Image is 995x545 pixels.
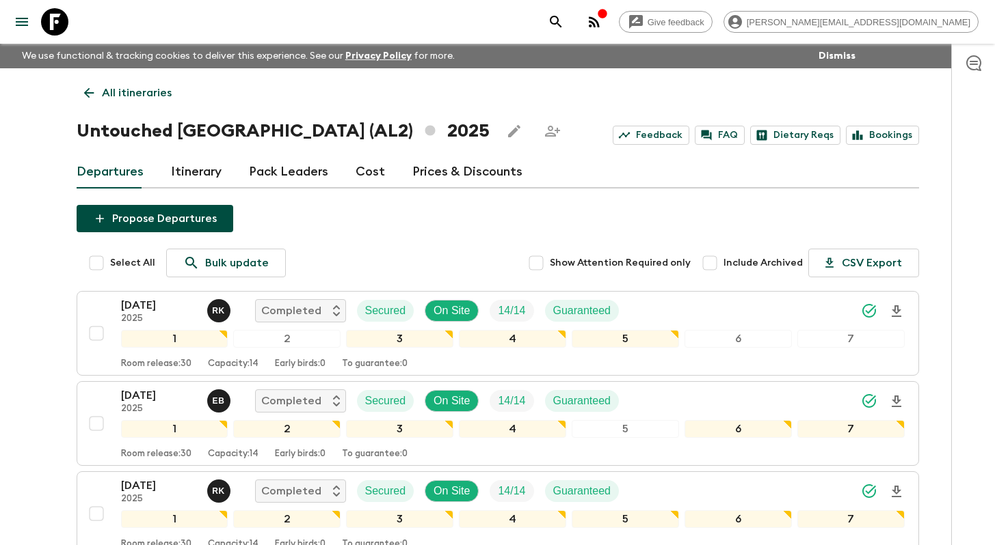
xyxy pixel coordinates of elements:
p: Bulk update [205,255,269,271]
a: Pack Leaders [249,156,328,188]
p: Completed [261,483,321,499]
a: Privacy Policy [345,51,412,61]
div: 3 [346,510,453,528]
div: Secured [357,480,414,502]
span: Robert Kaca [207,303,233,314]
p: Completed [261,393,321,409]
p: To guarantee: 0 [342,449,408,460]
div: Secured [357,390,414,412]
div: 5 [572,510,679,528]
a: FAQ [695,126,745,145]
div: [PERSON_NAME][EMAIL_ADDRESS][DOMAIN_NAME] [724,11,979,33]
div: 6 [685,330,792,348]
span: Include Archived [724,256,803,270]
div: 4 [459,330,566,348]
div: 1 [121,510,228,528]
div: Trip Fill [490,300,533,322]
div: 4 [459,420,566,438]
button: [DATE]2025Robert KacaCompletedSecuredOn SiteTrip FillGuaranteed1234567Room release:30Capacity:14E... [77,291,919,376]
p: To guarantee: 0 [342,359,408,369]
a: Prices & Discounts [412,156,522,188]
p: Early birds: 0 [275,449,326,460]
p: 14 / 14 [498,483,525,499]
span: Erild Balla [207,393,233,404]
p: All itineraries [102,85,172,101]
div: 1 [121,330,228,348]
a: Feedback [613,126,689,145]
span: Select All [110,256,155,270]
button: Propose Departures [77,205,233,232]
span: Share this itinerary [539,117,566,145]
div: 3 [346,420,453,438]
div: 6 [685,420,792,438]
p: 14 / 14 [498,393,525,409]
div: 2 [233,330,341,348]
p: Capacity: 14 [208,359,258,369]
div: 6 [685,510,792,528]
p: Secured [365,303,406,319]
div: Secured [357,300,414,322]
p: Guaranteed [553,483,611,499]
span: Robert Kaca [207,484,233,494]
div: 2 [233,420,341,438]
span: [PERSON_NAME][EMAIL_ADDRESS][DOMAIN_NAME] [739,17,978,27]
a: Bookings [846,126,919,145]
div: 5 [572,420,679,438]
a: Itinerary [171,156,222,188]
button: menu [8,8,36,36]
div: 1 [121,420,228,438]
p: Capacity: 14 [208,449,258,460]
p: Guaranteed [553,393,611,409]
a: Departures [77,156,144,188]
a: Dietary Reqs [750,126,840,145]
span: Show Attention Required only [550,256,691,270]
button: CSV Export [808,249,919,277]
p: Guaranteed [553,303,611,319]
svg: Download Onboarding [888,484,905,500]
div: 7 [797,510,905,528]
div: On Site [425,300,479,322]
svg: Download Onboarding [888,303,905,320]
svg: Synced Successfully [861,483,877,499]
a: Give feedback [619,11,713,33]
div: 4 [459,510,566,528]
svg: Download Onboarding [888,393,905,410]
div: 3 [346,330,453,348]
div: On Site [425,480,479,502]
p: [DATE] [121,297,196,313]
div: Trip Fill [490,390,533,412]
p: [DATE] [121,477,196,494]
p: Secured [365,483,406,499]
a: Cost [356,156,385,188]
button: Dismiss [815,46,859,66]
button: Edit this itinerary [501,117,528,145]
p: On Site [434,393,470,409]
h1: Untouched [GEOGRAPHIC_DATA] (AL2) 2025 [77,117,490,145]
p: We use functional & tracking cookies to deliver this experience. See our for more. [16,44,460,68]
svg: Synced Successfully [861,393,877,409]
p: Secured [365,393,406,409]
a: All itineraries [77,79,179,107]
div: Trip Fill [490,480,533,502]
button: [DATE]2025Erild BallaCompletedSecuredOn SiteTrip FillGuaranteed1234567Room release:30Capacity:14E... [77,381,919,466]
span: Give feedback [640,17,712,27]
p: 2025 [121,404,196,415]
p: [DATE] [121,387,196,404]
p: On Site [434,303,470,319]
div: 5 [572,330,679,348]
p: Room release: 30 [121,449,191,460]
p: 14 / 14 [498,303,525,319]
svg: Synced Successfully [861,303,877,319]
div: On Site [425,390,479,412]
div: 7 [797,330,905,348]
p: 2025 [121,494,196,505]
div: 2 [233,510,341,528]
p: Room release: 30 [121,359,191,369]
button: search adventures [542,8,570,36]
p: 2025 [121,313,196,324]
p: On Site [434,483,470,499]
p: Early birds: 0 [275,359,326,369]
a: Bulk update [166,249,286,277]
p: Completed [261,303,321,319]
div: 7 [797,420,905,438]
